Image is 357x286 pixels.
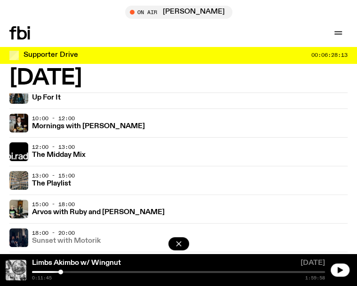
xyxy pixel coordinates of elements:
[9,68,348,89] h2: [DATE]
[9,114,28,132] img: Sam blankly stares at the camera, brightly lit by a camera flash wearing a hat collared shirt and...
[301,260,325,269] span: [DATE]
[32,94,61,101] h3: Up For It
[24,52,78,59] h3: Supporter Drive
[32,236,101,245] a: Sunset with Motorik
[9,171,28,190] img: A corner shot of the fbi music library
[32,180,71,187] h3: The Playlist
[125,6,232,19] button: On Air[PERSON_NAME]
[9,200,28,218] img: Ruby wears a Collarbones t shirt and pretends to play the DJ decks, Al sings into a pringles can....
[32,238,101,245] h3: Sunset with Motorik
[32,207,165,216] a: Arvos with Ruby and [PERSON_NAME]
[32,152,86,159] h3: The Midday Mix
[32,209,165,216] h3: Arvos with Ruby and [PERSON_NAME]
[32,229,75,237] span: 18:00 - 20:00
[311,53,348,58] span: 00:06:28:13
[32,178,71,187] a: The Playlist
[32,121,145,130] a: Mornings with [PERSON_NAME]
[32,143,75,151] span: 12:00 - 13:00
[32,115,75,122] span: 10:00 - 12:00
[32,123,145,130] h3: Mornings with [PERSON_NAME]
[32,201,75,208] span: 15:00 - 18:00
[32,150,86,159] a: The Midday Mix
[9,85,28,104] img: Ify - a Brown Skin girl with black braided twists, looking up to the side with her tongue stickin...
[6,260,26,280] img: Image from 'Domebooks: Reflecting on Domebook 2' by Lloyd Kahn
[305,276,325,280] span: 1:59:58
[32,276,52,280] span: 0:11:45
[32,93,61,101] a: Up For It
[32,172,75,179] span: 13:00 - 15:00
[32,259,121,267] a: Limbs Akimbo w/ Wingnut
